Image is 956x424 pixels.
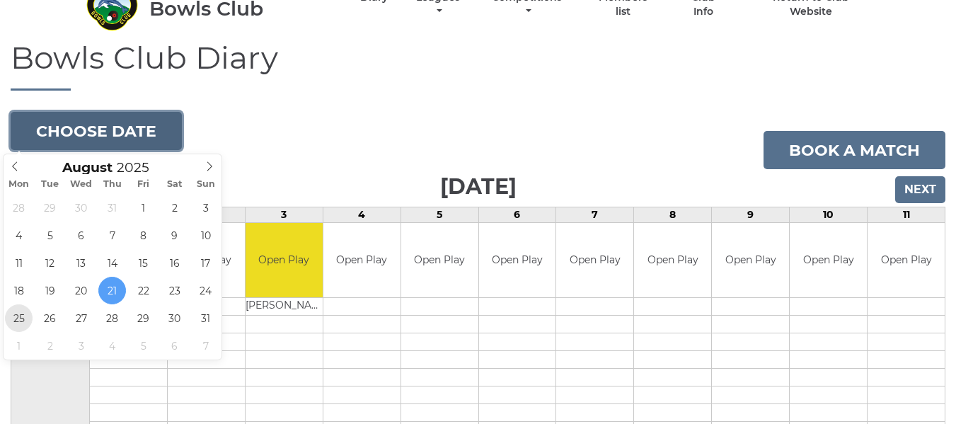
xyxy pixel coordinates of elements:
td: Open Play [868,223,945,297]
span: August 11, 2025 [5,249,33,277]
span: Sat [159,180,190,189]
td: Open Play [634,223,711,297]
span: August 28, 2025 [98,304,126,332]
span: August 23, 2025 [161,277,188,304]
td: Open Play [401,223,478,297]
span: Fri [128,180,159,189]
span: August 24, 2025 [192,277,219,304]
span: September 7, 2025 [192,332,219,360]
span: August 4, 2025 [5,222,33,249]
span: August 18, 2025 [5,277,33,304]
span: August 30, 2025 [161,304,188,332]
span: August 14, 2025 [98,249,126,277]
span: September 6, 2025 [161,332,188,360]
td: Open Play [323,223,401,297]
button: Choose date [11,112,182,150]
span: August 12, 2025 [36,249,64,277]
span: August 8, 2025 [129,222,157,249]
span: August 9, 2025 [161,222,188,249]
td: 5 [401,207,478,223]
span: August 27, 2025 [67,304,95,332]
span: September 2, 2025 [36,332,64,360]
span: September 1, 2025 [5,332,33,360]
span: Mon [4,180,35,189]
td: Open Play [712,223,789,297]
span: August 13, 2025 [67,249,95,277]
td: 3 [245,207,323,223]
span: Tue [35,180,66,189]
span: August 20, 2025 [67,277,95,304]
span: August 1, 2025 [129,194,157,222]
td: 8 [634,207,712,223]
span: August 16, 2025 [161,249,188,277]
td: 9 [712,207,790,223]
td: 11 [868,207,945,223]
td: Open Play [790,223,867,297]
span: July 31, 2025 [98,194,126,222]
td: Open Play [479,223,556,297]
span: August 10, 2025 [192,222,219,249]
span: September 3, 2025 [67,332,95,360]
span: August 29, 2025 [129,304,157,332]
td: 6 [478,207,556,223]
span: August 6, 2025 [67,222,95,249]
span: August 7, 2025 [98,222,126,249]
span: August 3, 2025 [192,194,219,222]
input: Scroll to increment [113,159,168,176]
span: Sun [190,180,221,189]
span: August 5, 2025 [36,222,64,249]
span: August 26, 2025 [36,304,64,332]
span: July 28, 2025 [5,194,33,222]
span: August 19, 2025 [36,277,64,304]
span: August 25, 2025 [5,304,33,332]
h1: Bowls Club Diary [11,40,945,91]
td: Open Play [246,223,323,297]
td: [PERSON_NAME] [246,297,323,315]
input: Next [895,176,945,203]
span: Wed [66,180,97,189]
span: August 31, 2025 [192,304,219,332]
a: Book a match [764,131,945,169]
span: July 29, 2025 [36,194,64,222]
span: September 4, 2025 [98,332,126,360]
span: August 17, 2025 [192,249,219,277]
td: 7 [556,207,634,223]
td: Open Play [556,223,633,297]
span: July 30, 2025 [67,194,95,222]
span: August 21, 2025 [98,277,126,304]
span: Scroll to increment [62,161,113,175]
td: 4 [323,207,401,223]
span: September 5, 2025 [129,332,157,360]
span: August 22, 2025 [129,277,157,304]
span: August 15, 2025 [129,249,157,277]
td: 10 [790,207,868,223]
span: Thu [97,180,128,189]
span: August 2, 2025 [161,194,188,222]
